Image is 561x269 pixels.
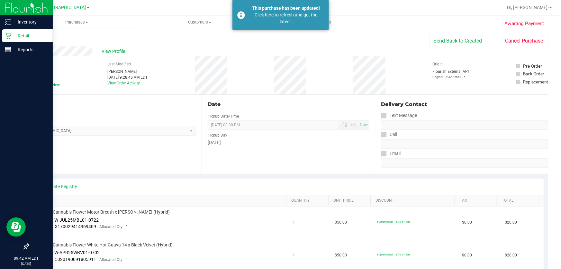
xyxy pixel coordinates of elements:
label: Email [381,149,401,158]
span: View Profile [102,48,127,55]
span: [GEOGRAPHIC_DATA] [42,5,86,10]
div: Flourish External API [433,69,469,79]
span: Allocated Qty [100,257,123,262]
span: $50.00 [335,219,347,226]
span: 1 [292,252,294,258]
a: Purchases [15,15,138,29]
input: Format: (999) 999-9999 [381,139,548,149]
a: Unit Price [333,198,368,203]
a: Quantity [291,198,326,203]
span: Awaiting Payment [505,20,544,27]
span: $0.00 [462,219,472,226]
div: [DATE] 9:28:45 AM EDT [108,74,148,80]
span: FT 3.5g Cannabis Flower Motor Breath x [PERSON_NAME] (Hybrid) [37,209,170,215]
div: Click here to refresh and get the latest. [249,12,324,25]
span: W-JUL25MBL01-0722 [55,217,99,223]
span: Customers [139,19,261,25]
button: Send Back to Created [429,35,486,47]
a: View State Registry [39,183,77,190]
div: Date [208,101,369,108]
button: Cancel Purchase [500,35,548,47]
span: Hi, [PERSON_NAME]! [507,5,549,10]
div: [DATE] [208,139,369,146]
span: 1 [292,219,294,226]
label: Pickup Day [208,132,227,138]
a: Total [502,198,537,203]
div: Pre-Order [523,63,542,69]
inline-svg: Inventory [5,19,11,25]
label: Pickup Date/Time [208,113,239,119]
span: FT 3.5g Cannabis Flower White Hot Guava 14 x Black Velvet (Hybrid) [37,242,173,248]
label: Origin [433,61,443,67]
a: Discount [376,198,452,203]
span: $50.00 [335,252,347,258]
span: 1 [126,257,129,262]
span: Allocated Qty [100,225,123,229]
span: $20.00 [505,252,517,258]
span: Purchases [15,19,138,25]
p: Retail [11,32,50,40]
p: Inventory [11,18,50,26]
label: Last Modified [108,61,131,67]
a: Tax [460,198,495,203]
inline-svg: Reports [5,46,11,53]
span: 3170029414969409 [55,224,96,229]
span: $0.00 [462,252,472,258]
span: 60premselect1: 60% off line [377,253,410,256]
div: Location [28,101,196,108]
span: 60premselect1: 60% off line [377,220,410,223]
input: Format: (999) 999-9999 [381,120,548,130]
span: $20.00 [505,219,517,226]
div: Delivery Contact [381,101,548,108]
div: Back Order [523,71,545,77]
a: View Order Activity [108,81,140,85]
p: Reports [11,46,50,53]
label: Text Message [381,111,417,120]
p: [DATE] [3,261,50,266]
span: 1 [126,224,129,229]
div: [PERSON_NAME] [108,69,148,74]
span: W-APR25WBV01-0702 [55,250,100,255]
span: 5320190091805911 [55,257,96,262]
inline-svg: Retail [5,33,11,39]
a: Customers [138,15,261,29]
label: Call [381,130,397,139]
iframe: Resource center [6,217,26,237]
div: Replacement [523,79,548,85]
a: SKU [38,198,284,203]
p: 09:42 AM EDT [3,255,50,261]
p: Original ID: 327956135 [433,74,469,79]
div: This purchase has been updated! [249,5,324,12]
